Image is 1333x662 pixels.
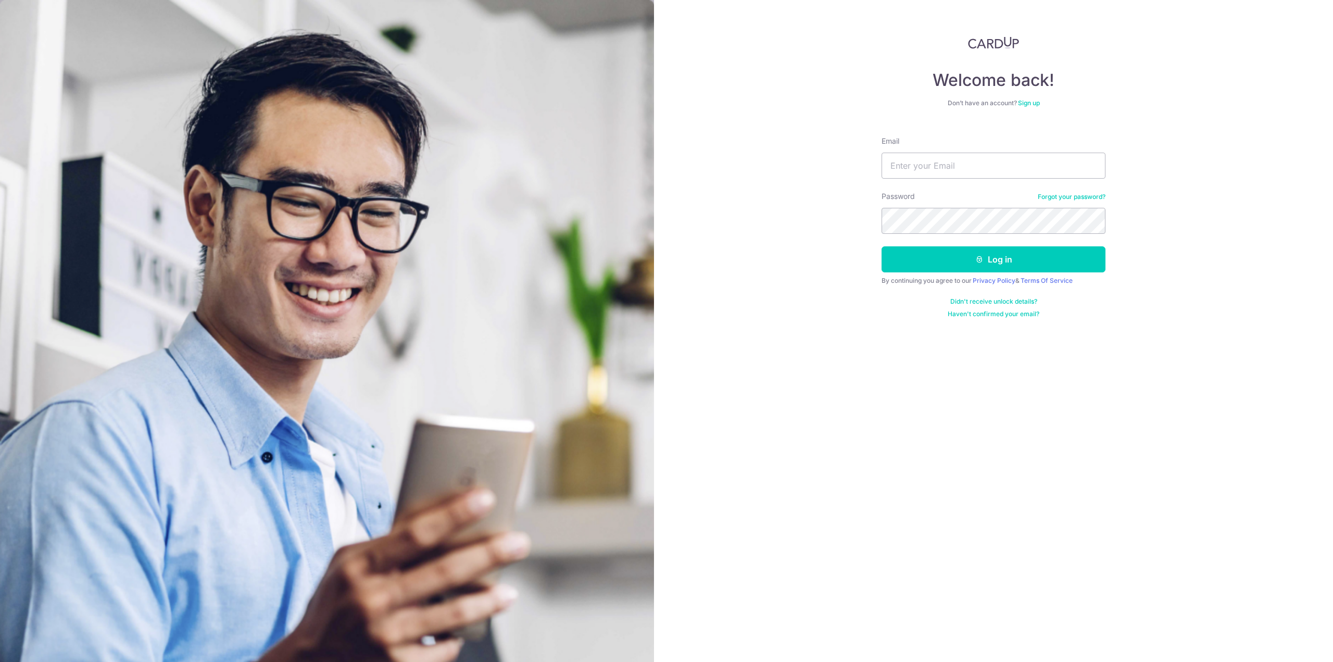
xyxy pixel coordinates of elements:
[1038,193,1105,201] a: Forgot your password?
[882,136,899,146] label: Email
[1018,99,1040,107] a: Sign up
[968,36,1019,49] img: CardUp Logo
[882,99,1105,107] div: Don’t have an account?
[882,70,1105,91] h4: Welcome back!
[882,191,915,202] label: Password
[973,277,1015,284] a: Privacy Policy
[882,277,1105,285] div: By continuing you agree to our &
[950,297,1037,306] a: Didn't receive unlock details?
[882,153,1105,179] input: Enter your Email
[882,246,1105,272] button: Log in
[948,310,1039,318] a: Haven't confirmed your email?
[1021,277,1073,284] a: Terms Of Service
